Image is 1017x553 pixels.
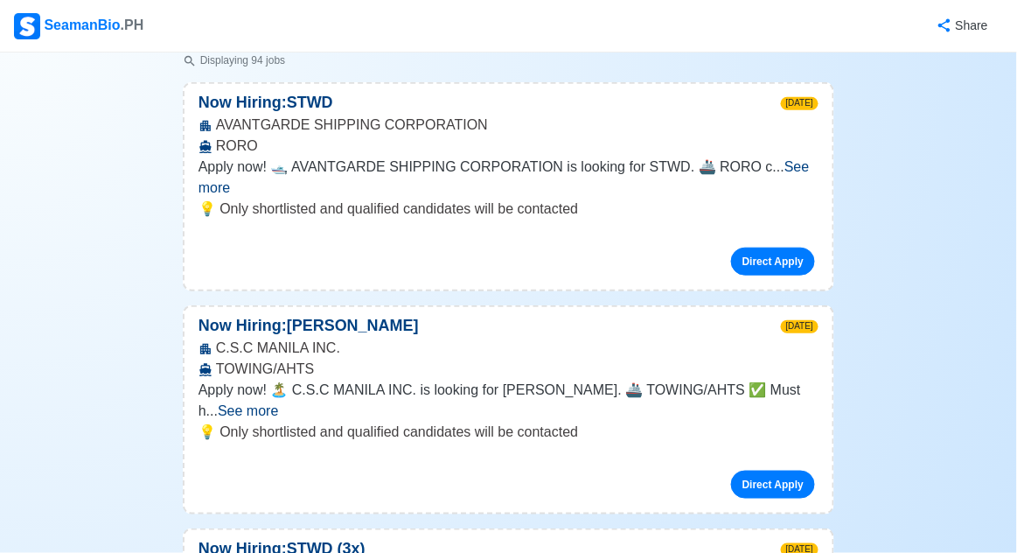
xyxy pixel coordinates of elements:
span: Apply now! 🏝️ C.S.C MANILA INC. is looking for [PERSON_NAME]. 🚢 TOWING/AHTS ✅ Must h [199,382,801,418]
a: Direct Apply [731,471,815,499]
p: Now Hiring: [PERSON_NAME] [185,314,433,338]
button: Share [919,9,1003,43]
span: See more [199,159,810,195]
span: [DATE] [781,320,818,333]
a: Direct Apply [731,248,815,276]
span: Apply now! 🛥️ AVANTGARDE SHIPPING CORPORATION is looking for STWD. 🚢 RORO c [199,159,773,174]
p: 💡 Only shortlisted and qualified candidates will be contacted [199,199,818,220]
div: AVANTGARDE SHIPPING CORPORATION RORO [185,115,832,157]
div: SeamanBio [14,13,143,39]
span: ... [199,159,810,195]
span: ... [206,403,279,418]
span: [DATE] [781,97,818,110]
div: C.S.C MANILA INC. TOWING/AHTS [185,338,832,380]
span: See more [218,403,278,418]
p: 💡 Only shortlisted and qualified candidates will be contacted [199,422,818,443]
img: Logo [14,13,40,39]
p: Now Hiring: STWD [185,91,347,115]
p: Displaying 94 jobs [183,52,402,68]
span: .PH [121,17,144,32]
